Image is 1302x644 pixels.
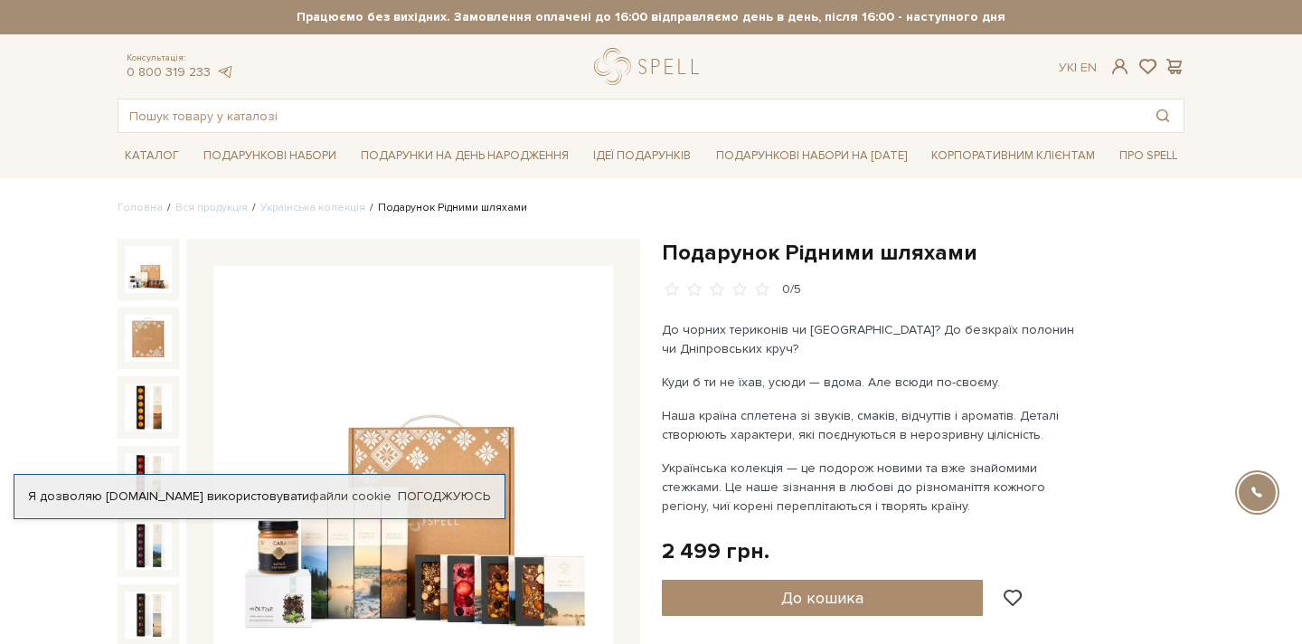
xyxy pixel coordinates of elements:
p: Українська колекція — це подорож новими та вже знайомими стежками. Це наше зізнання в любові до р... [662,459,1086,516]
a: файли cookie [309,488,392,504]
a: logo [594,48,707,85]
a: 0 800 319 233 [127,64,211,80]
img: Подарунок Рідними шляхами [125,315,172,362]
div: 2 499 грн. [662,537,769,565]
span: Консультація: [127,52,233,64]
a: En [1080,60,1097,75]
a: Корпоративним клієнтам [924,140,1102,171]
div: 0/5 [782,281,801,298]
p: Наша країна сплетена зі звуків, смаків, відчуттів і ароматів. Деталі створюють характери, які поє... [662,406,1086,444]
a: Головна [118,201,163,214]
a: Погоджуюсь [398,488,490,505]
img: Подарунок Рідними шляхами [125,246,172,293]
h1: Подарунок Рідними шляхами [662,239,1184,267]
img: Подарунок Рідними шляхами [125,592,172,639]
p: Куди б ти не їхав, усюди — вдома. Але всюди по-своєму. [662,373,1086,392]
button: Пошук товару у каталозі [1142,99,1184,132]
img: Подарунок Рідними шляхами [125,522,172,569]
span: | [1074,60,1077,75]
input: Пошук товару у каталозі [118,99,1142,132]
a: Подарунки на День народження [354,142,576,170]
div: Ук [1059,60,1097,76]
img: Подарунок Рідними шляхами [125,453,172,500]
span: До кошика [781,588,863,608]
p: До чорних териконів чи [GEOGRAPHIC_DATA]? До безкраїх полонин чи Дніпровських круч? [662,320,1086,358]
a: Подарункові набори на [DATE] [709,140,914,171]
div: Я дозволяю [DOMAIN_NAME] використовувати [14,488,505,505]
a: Подарункові набори [196,142,344,170]
strong: Працюємо без вихідних. Замовлення оплачені до 16:00 відправляємо день в день, після 16:00 - насту... [118,9,1184,25]
a: telegram [215,64,233,80]
a: Вся продукція [175,201,248,214]
button: До кошика [662,580,983,616]
a: Про Spell [1112,142,1184,170]
a: Каталог [118,142,186,170]
a: Ідеї подарунків [586,142,698,170]
li: Подарунок Рідними шляхами [365,200,527,216]
img: Подарунок Рідними шляхами [125,384,172,431]
a: Українська колекція [260,201,365,214]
